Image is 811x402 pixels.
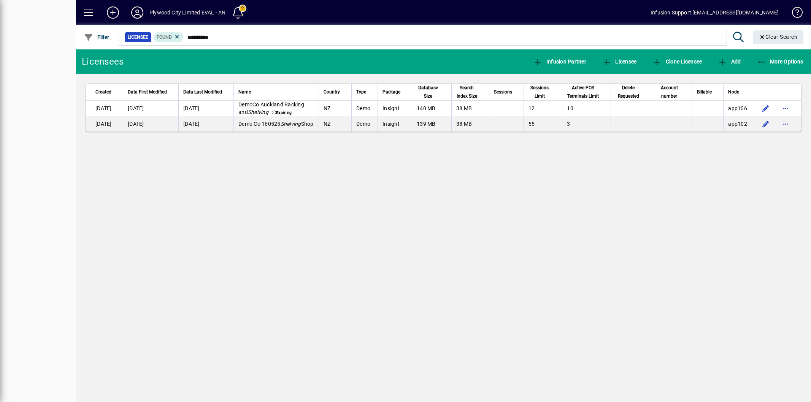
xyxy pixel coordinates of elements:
[101,6,125,19] button: Add
[123,101,178,116] td: [DATE]
[382,88,400,96] span: Package
[128,88,167,96] span: Data First Modified
[697,88,719,96] div: Billable
[238,101,304,115] span: DemoCo Auckland Racking and
[324,88,347,96] div: Country
[616,84,641,100] span: Delete Requested
[82,55,124,68] div: Licensees
[531,55,588,68] button: Infusion Partner
[757,59,803,65] span: More Options
[602,59,637,65] span: Licensee
[270,110,294,116] span: Expiring
[417,84,447,100] div: Database Size
[281,121,301,127] em: Shelving
[417,84,440,100] span: Database Size
[319,101,351,116] td: NZ
[178,101,233,116] td: [DATE]
[786,2,801,26] a: Knowledge Base
[324,88,340,96] span: Country
[84,34,110,40] span: Filter
[728,105,747,111] span: app106.prod.infusionbusinesssoftware.com
[755,55,805,68] button: More Options
[658,84,681,100] span: Account number
[528,84,551,100] span: Sessions Limit
[651,6,779,19] div: Infusion Support [EMAIL_ADDRESS][DOMAIN_NAME]
[178,116,233,131] td: [DATE]
[697,88,712,96] span: Billable
[651,55,704,68] button: Clone Licensee
[760,118,772,130] button: Edit
[378,101,412,116] td: Insight
[779,102,792,114] button: More options
[562,116,610,131] td: 3
[562,101,610,116] td: 10
[154,32,184,42] mat-chip: Found Status: Found
[456,84,478,100] span: Search Index Size
[412,101,451,116] td: 140 MB
[351,116,378,131] td: Demo
[157,35,172,40] span: Found
[716,55,743,68] button: Add
[616,84,648,100] div: Delete Requested
[456,84,484,100] div: Search Index Size
[149,6,225,19] div: Plywood City Limited EVAL - AN
[238,121,314,127] span: Demo Co 160525 Shop
[356,88,366,96] span: Type
[567,84,606,100] div: Active POS Terminals Limit
[451,116,489,131] td: 38 MB
[238,88,251,96] span: Name
[378,116,412,131] td: Insight
[125,6,149,19] button: Profile
[356,88,373,96] div: Type
[753,30,804,44] button: Clear
[183,88,229,96] div: Data Last Modified
[319,116,351,131] td: NZ
[652,59,702,65] span: Clone Licensee
[123,116,178,131] td: [DATE]
[95,88,118,96] div: Created
[128,88,174,96] div: Data First Modified
[248,109,268,115] em: Shelving
[382,88,407,96] div: Package
[86,116,123,131] td: [DATE]
[759,34,798,40] span: Clear Search
[779,118,792,130] button: More options
[718,59,741,65] span: Add
[95,88,111,96] span: Created
[728,88,747,96] div: Node
[412,116,451,131] td: 139 MB
[183,88,222,96] span: Data Last Modified
[728,121,747,127] span: app102.prod.infusionbusinesssoftware.com
[524,116,562,131] td: 55
[524,101,562,116] td: 12
[494,88,519,96] div: Sessions
[351,101,378,116] td: Demo
[238,88,314,96] div: Name
[600,55,639,68] button: Licensee
[128,33,148,41] span: Licensee
[494,88,512,96] span: Sessions
[82,30,111,44] button: Filter
[658,84,687,100] div: Account number
[567,84,599,100] span: Active POS Terminals Limit
[528,84,557,100] div: Sessions Limit
[760,102,772,114] button: Edit
[728,88,739,96] span: Node
[533,59,586,65] span: Infusion Partner
[451,101,489,116] td: 38 MB
[86,101,123,116] td: [DATE]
